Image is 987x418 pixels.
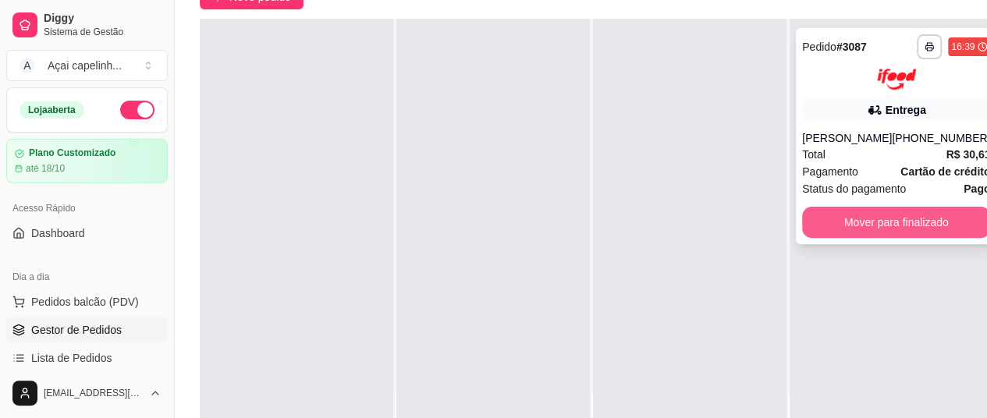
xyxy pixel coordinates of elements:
[886,102,926,118] div: Entrega
[31,322,122,338] span: Gestor de Pedidos
[802,41,836,53] span: Pedido
[31,294,139,310] span: Pedidos balcão (PDV)
[802,130,892,146] div: [PERSON_NAME]
[6,196,168,221] div: Acesso Rápido
[6,50,168,81] button: Select a team
[6,345,168,370] a: Lista de Pedidos
[877,69,916,90] img: ifood
[20,101,84,119] div: Loja aberta
[802,163,858,180] span: Pagamento
[31,350,112,366] span: Lista de Pedidos
[6,264,168,289] div: Dia a dia
[6,374,168,412] button: [EMAIL_ADDRESS][DOMAIN_NAME]
[802,180,906,197] span: Status do pagamento
[951,41,975,53] div: 16:39
[26,162,65,175] article: até 18/10
[31,225,85,241] span: Dashboard
[120,101,154,119] button: Alterar Status
[6,6,168,44] a: DiggySistema de Gestão
[6,289,168,314] button: Pedidos balcão (PDV)
[836,41,867,53] strong: # 3087
[44,26,162,38] span: Sistema de Gestão
[44,12,162,26] span: Diggy
[20,58,35,73] span: A
[29,147,115,159] article: Plano Customizado
[44,387,143,399] span: [EMAIL_ADDRESS][DOMAIN_NAME]
[6,221,168,246] a: Dashboard
[802,146,825,163] span: Total
[48,58,122,73] div: Açai capelinh ...
[6,139,168,183] a: Plano Customizadoaté 18/10
[6,317,168,342] a: Gestor de Pedidos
